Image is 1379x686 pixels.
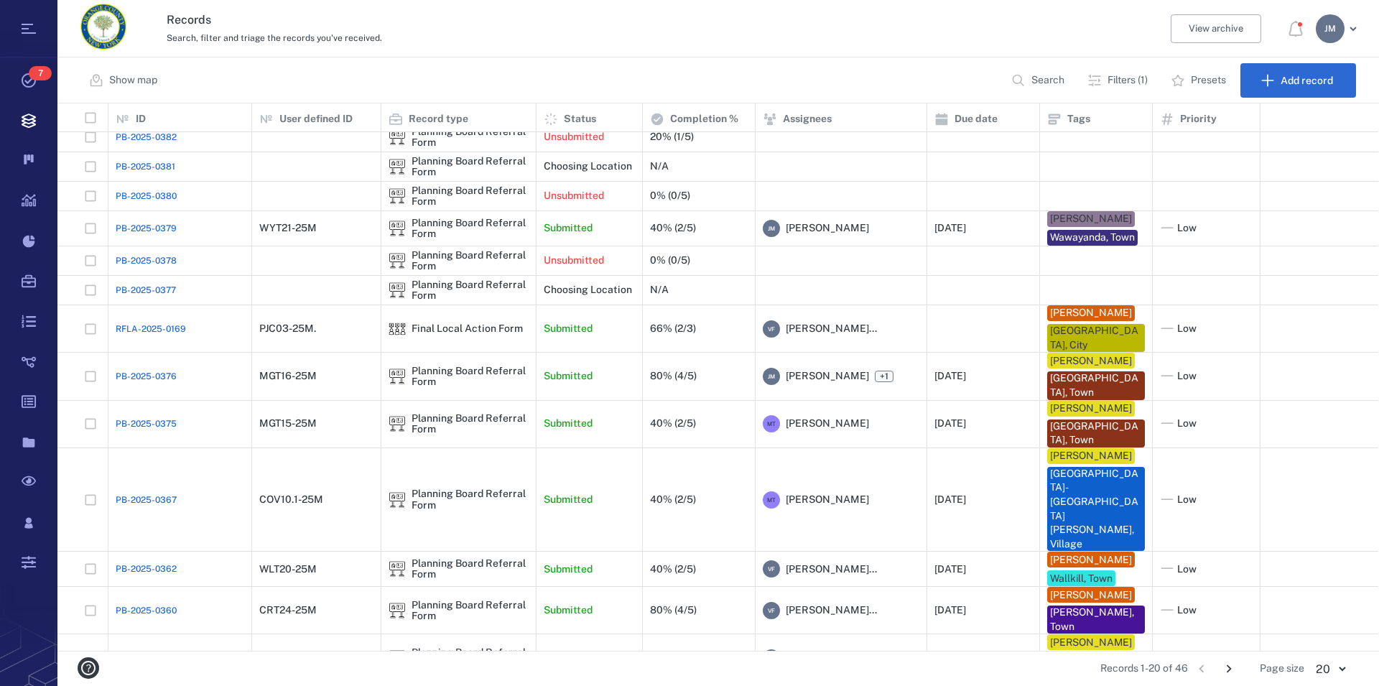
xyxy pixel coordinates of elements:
[544,221,593,236] p: Submitted
[650,284,669,295] div: N/A
[116,562,177,575] a: PB-2025-0362
[934,605,966,616] div: [DATE]
[544,159,632,174] p: Choosing Location
[259,605,317,616] div: CRT24-25M
[116,190,177,203] span: PB-2025-0380
[783,112,832,126] p: Assignees
[544,189,604,203] p: Unsubmitted
[389,282,406,299] img: icon Planning Board Referral Form
[1031,73,1064,88] p: Search
[389,491,406,509] div: Planning Board Referral Form
[116,284,176,297] a: PB-2025-0377
[544,283,632,297] p: Choosing Location
[116,493,177,506] a: PB-2025-0367
[259,494,323,505] div: COV10.1-25M
[1050,402,1132,416] div: [PERSON_NAME]
[650,255,690,266] div: 0% (0/5)
[412,413,529,435] div: Planning Board Referral Form
[116,323,186,335] span: RFLA-2025-0169
[389,560,406,578] div: Planning Board Referral Form
[650,323,696,334] div: 66% (2/3)
[259,564,317,575] div: WLT20-25M
[389,252,406,269] div: Planning Board Referral Form
[389,320,406,338] div: Final Local Action Form
[116,254,177,267] span: PB-2025-0378
[1050,212,1132,226] div: [PERSON_NAME]
[1171,14,1261,43] button: View archive
[763,415,780,432] div: M T
[1050,572,1113,586] div: Wallkill, Town
[544,322,593,336] p: Submitted
[650,161,669,172] div: N/A
[1067,112,1090,126] p: Tags
[955,112,998,126] p: Due date
[389,602,406,619] div: Planning Board Referral Form
[763,320,780,338] div: V F
[650,371,697,381] div: 80% (4/5)
[389,220,406,237] img: icon Planning Board Referral Form
[1079,63,1159,98] button: Filters (1)
[116,222,177,235] a: PB-2025-0379
[650,418,696,429] div: 40% (2/5)
[1050,553,1132,567] div: [PERSON_NAME]
[389,129,406,146] img: icon Planning Board Referral Form
[786,603,877,618] span: [PERSON_NAME]...
[412,250,529,272] div: Planning Board Referral Form
[934,564,966,575] div: [DATE]
[412,185,529,208] div: Planning Board Referral Form
[116,160,175,173] a: PB-2025-0381
[1180,112,1217,126] p: Priority
[650,494,696,505] div: 40% (2/5)
[412,558,529,580] div: Planning Board Referral Form
[116,131,177,144] a: PB-2025-0382
[934,494,966,505] div: [DATE]
[763,220,780,237] div: J M
[1162,63,1238,98] button: Presets
[1050,467,1142,552] div: [GEOGRAPHIC_DATA]-[GEOGRAPHIC_DATA][PERSON_NAME], Village
[650,605,697,616] div: 80% (4/5)
[1177,603,1197,618] span: Low
[80,4,126,50] img: Orange County Planning Department logo
[1050,231,1135,245] div: Wawayanda, Town
[389,602,406,619] img: icon Planning Board Referral Form
[412,647,529,669] div: Planning Board Referral Form
[763,491,780,509] div: M T
[389,252,406,269] img: icon Planning Board Referral Form
[786,369,869,384] span: [PERSON_NAME]
[259,418,317,429] div: MGT15-25M
[1100,662,1188,676] span: Records 1-20 of 46
[412,366,529,388] div: Planning Board Referral Form
[389,220,406,237] div: Planning Board Referral Form
[167,11,949,29] h3: Records
[389,415,406,432] div: Planning Board Referral Form
[109,73,157,88] p: Show map
[670,112,738,126] p: Completion %
[544,493,593,507] p: Submitted
[875,371,893,382] span: +1
[1050,606,1142,634] div: [PERSON_NAME], Town
[786,562,877,577] span: [PERSON_NAME]...
[763,649,780,667] div: J M
[1188,657,1243,680] nav: pagination navigation
[786,221,869,236] span: [PERSON_NAME]
[763,368,780,385] div: J M
[1050,354,1132,369] div: [PERSON_NAME]
[877,371,891,383] span: +1
[412,126,529,149] div: Planning Board Referral Form
[389,649,406,667] div: Planning Board Referral Form
[650,131,694,142] div: 20% (1/5)
[32,10,60,23] span: Help
[1177,322,1197,336] span: Low
[259,371,317,381] div: MGT16-25M
[389,491,406,509] img: icon Planning Board Referral Form
[1050,588,1132,603] div: [PERSON_NAME]
[1217,657,1240,680] button: Go to next page
[412,156,529,178] div: Planning Board Referral Form
[116,417,177,430] a: PB-2025-0375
